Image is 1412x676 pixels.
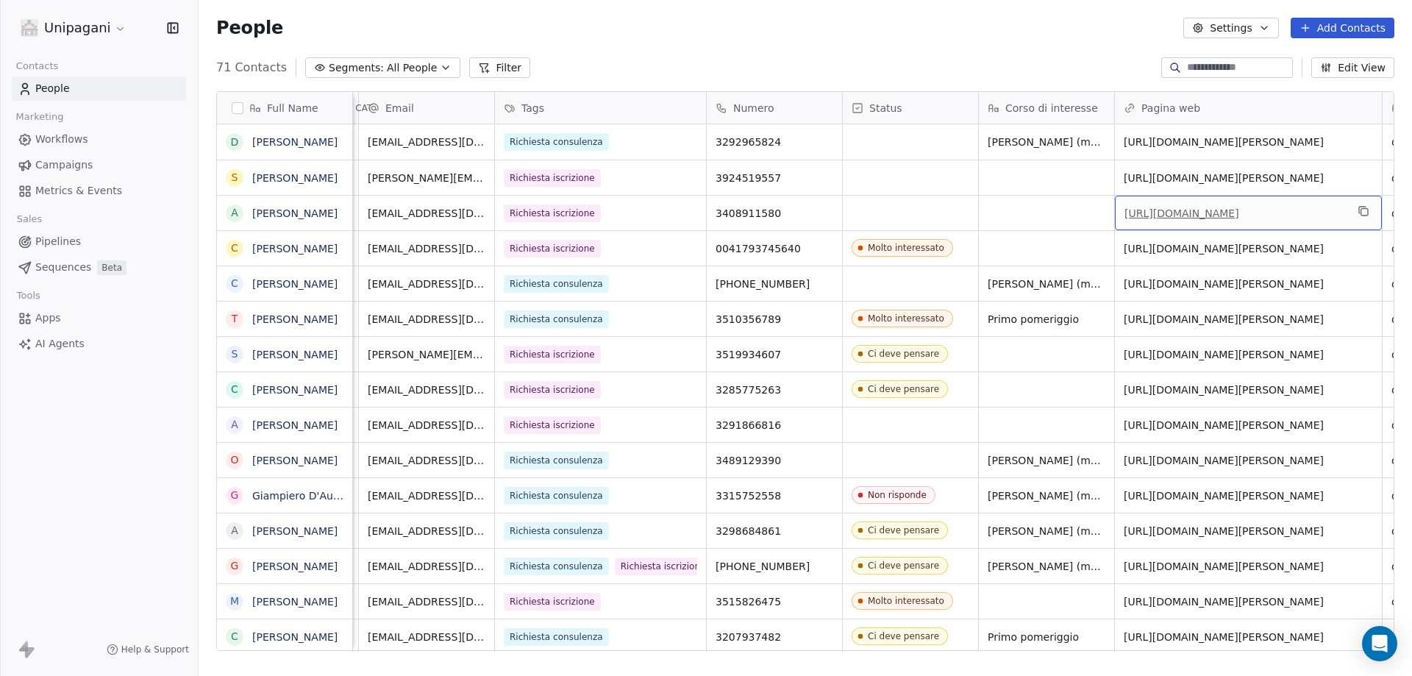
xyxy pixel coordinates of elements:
[988,135,1105,149] span: [PERSON_NAME] (massimo 18:30)
[1124,631,1324,643] a: [URL][DOMAIN_NAME][PERSON_NAME]
[1005,101,1098,115] span: Corso di interesse
[232,311,238,327] div: T
[359,92,494,124] div: Email
[387,60,437,76] span: All People
[1183,18,1278,38] button: Settings
[988,453,1105,468] span: [PERSON_NAME] (massimo 18:30)
[252,384,338,396] a: [PERSON_NAME]
[232,170,238,185] div: S
[1141,101,1200,115] span: Pagina web
[368,559,485,574] span: [EMAIL_ADDRESS][DOMAIN_NAME]
[35,310,61,326] span: Apps
[252,631,338,643] a: [PERSON_NAME]
[716,135,833,149] span: 3292965824
[1124,384,1324,396] a: [URL][DOMAIN_NAME][PERSON_NAME]
[368,312,485,327] span: [EMAIL_ADDRESS][DOMAIN_NAME]
[868,561,939,571] div: Ci deve pensare
[267,101,318,115] span: Full Name
[231,382,238,397] div: C
[469,57,530,78] button: Filter
[329,60,384,76] span: Segments:
[504,593,601,611] span: Richiesta iscrizione
[231,135,239,150] div: D
[231,558,239,574] div: G
[368,241,485,256] span: [EMAIL_ADDRESS][DOMAIN_NAME]
[107,644,189,655] a: Help & Support
[869,101,902,115] span: Status
[504,240,601,257] span: Richiesta iscrizione
[716,347,833,362] span: 3519934607
[231,523,238,538] div: a
[868,313,944,324] div: Molto interessato
[1124,525,1324,537] a: [URL][DOMAIN_NAME][PERSON_NAME]
[716,171,833,185] span: 3924519557
[868,490,927,500] div: Non risponde
[231,417,238,433] div: A
[716,241,833,256] span: 0041793745640
[716,524,833,538] span: 3298684861
[716,488,833,503] span: 3315752558
[868,525,939,536] div: Ci deve pensare
[368,594,485,609] span: [EMAIL_ADDRESS][DOMAIN_NAME]
[12,230,186,254] a: Pipelines
[44,18,111,38] span: Unipagani
[252,207,338,219] a: [PERSON_NAME]
[716,559,833,574] span: [PHONE_NUMBER]
[716,383,833,397] span: 3285775263
[716,277,833,291] span: [PHONE_NUMBER]
[988,630,1105,644] span: Primo pomeriggio
[252,243,338,255] a: [PERSON_NAME]
[252,490,346,502] a: Giampiero D'Auria
[12,306,186,330] a: Apps
[504,310,609,328] span: Richiesta consulenza
[232,346,238,362] div: S
[868,596,944,606] div: Molto interessato
[868,631,939,641] div: Ci deve pensare
[368,347,485,362] span: [PERSON_NAME][EMAIL_ADDRESS][DOMAIN_NAME]
[504,558,609,575] span: Richiesta consulenza
[252,136,338,148] a: [PERSON_NAME]
[504,204,601,222] span: Richiesta iscrizione
[1124,207,1239,219] a: [URL][DOMAIN_NAME]
[12,255,186,280] a: SequencesBeta
[716,206,833,221] span: 3408911580
[252,525,338,537] a: [PERSON_NAME]
[12,127,186,152] a: Workflows
[1124,596,1324,608] a: [URL][DOMAIN_NAME][PERSON_NAME]
[368,453,485,468] span: [EMAIL_ADDRESS][DOMAIN_NAME]
[252,349,338,360] a: [PERSON_NAME]
[12,153,186,177] a: Campaigns
[1124,490,1324,502] a: [URL][DOMAIN_NAME][PERSON_NAME]
[230,452,238,468] div: O
[368,206,485,221] span: [EMAIL_ADDRESS][DOMAIN_NAME]
[368,630,485,644] span: [EMAIL_ADDRESS][DOMAIN_NAME]
[385,101,414,115] span: Email
[1124,419,1324,431] a: [URL][DOMAIN_NAME][PERSON_NAME]
[716,594,833,609] span: 3515826475
[988,277,1105,291] span: [PERSON_NAME] (massimo 18:30)
[988,524,1105,538] span: [PERSON_NAME] (massimo 18:30)
[35,81,70,96] span: People
[988,488,1105,503] span: [PERSON_NAME] (massimo 18:30)
[230,594,239,609] div: M
[216,59,287,77] span: 71 Contacts
[1124,136,1324,148] a: [URL][DOMAIN_NAME][PERSON_NAME]
[615,558,712,575] span: Richiesta iscrizione
[716,630,833,644] span: 3207937482
[35,234,81,249] span: Pipelines
[252,313,338,325] a: [PERSON_NAME]
[504,522,609,540] span: Richiesta consulenza
[504,133,609,151] span: Richiesta consulenza
[368,171,485,185] span: [PERSON_NAME][EMAIL_ADDRESS][DOMAIN_NAME]
[217,124,353,652] div: grid
[231,241,238,256] div: C
[716,418,833,433] span: 3291866816
[733,101,774,115] span: Numero
[252,455,338,466] a: [PERSON_NAME]
[252,561,338,572] a: [PERSON_NAME]
[12,77,186,101] a: People
[716,312,833,327] span: 3510356789
[1124,278,1324,290] a: [URL][DOMAIN_NAME][PERSON_NAME]
[252,419,338,431] a: [PERSON_NAME]
[368,488,485,503] span: [EMAIL_ADDRESS][DOMAIN_NAME]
